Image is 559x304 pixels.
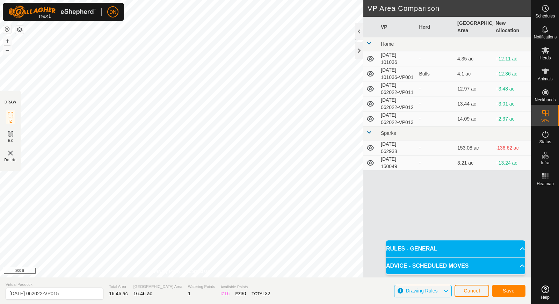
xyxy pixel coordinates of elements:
th: [GEOGRAPHIC_DATA] Area [455,17,493,37]
span: [GEOGRAPHIC_DATA] Area [133,284,182,290]
a: Contact Us [189,268,209,275]
div: - [419,115,452,123]
button: Cancel [455,285,489,297]
h2: VP Area Comparison [368,4,531,13]
img: Gallagher Logo [8,6,96,18]
span: RULES - GENERAL [386,245,437,253]
span: Cancel [464,288,480,294]
span: Notifications [534,35,557,39]
td: +3.01 ac [493,96,531,111]
div: TOTAL [252,290,270,297]
td: 4.1 ac [455,66,493,81]
span: Schedules [535,14,555,18]
span: 16 [224,291,230,296]
div: - [419,55,452,63]
span: 1 [188,291,191,296]
div: DRAW [5,100,16,105]
span: Delete [5,157,17,162]
span: 16.46 ac [109,291,128,296]
td: [DATE] 101036-VP001 [378,66,416,81]
p-accordion-header: RULES - GENERAL [386,240,525,257]
button: Map Layers [15,26,24,34]
span: Sparks [381,130,396,136]
span: Neckbands [535,98,556,102]
div: - [419,100,452,108]
td: 153.08 ac [455,140,493,155]
div: - [419,144,452,152]
td: +3.48 ac [493,81,531,96]
span: Watering Points [188,284,215,290]
td: 13.44 ac [455,96,493,111]
span: Heatmap [537,182,554,186]
div: IZ [220,290,230,297]
td: +13.24 ac [493,155,531,171]
span: Animals [538,77,553,81]
span: Help [541,295,550,299]
td: +12.11 ac [493,51,531,66]
span: Status [539,140,551,144]
th: Herd [416,17,455,37]
div: - [419,85,452,93]
span: Infra [541,161,549,165]
td: -136.62 ac [493,140,531,155]
span: 32 [265,291,270,296]
td: [DATE] 150049 [378,155,416,171]
span: Save [503,288,515,294]
button: Save [492,285,525,297]
span: Total Area [109,284,128,290]
td: [DATE] 062022-VP013 [378,111,416,126]
td: [DATE] 062022-VP011 [378,81,416,96]
span: 16.46 ac [133,291,152,296]
th: New Allocation [493,17,531,37]
span: 30 [241,291,246,296]
span: Virtual Paddock [6,282,103,288]
div: Bulls [419,70,452,78]
td: 12.97 ac [455,81,493,96]
td: [DATE] 062022-VP012 [378,96,416,111]
td: 14.09 ac [455,111,493,126]
td: [DATE] 101036 [378,51,416,66]
img: VP [6,149,15,157]
td: +12.36 ac [493,66,531,81]
td: [DATE] 062938 [378,140,416,155]
p-accordion-header: ADVICE - SCHEDULED MOVES [386,258,525,274]
td: 3.21 ac [455,155,493,171]
span: Available Points [220,284,270,290]
span: Herds [539,56,551,60]
span: EZ [8,138,13,143]
td: +2.37 ac [493,111,531,126]
span: Drawing Rules [406,288,437,294]
span: Home [381,41,394,47]
div: EZ [235,290,246,297]
span: VPs [541,119,549,123]
th: VP [378,17,416,37]
a: Privacy Policy [154,268,180,275]
span: IZ [9,119,13,124]
button: + [3,37,12,45]
span: DN [109,8,116,16]
td: 4.35 ac [455,51,493,66]
a: Help [531,283,559,302]
span: ADVICE - SCHEDULED MOVES [386,262,469,270]
div: - [419,159,452,167]
button: Reset Map [3,25,12,34]
button: – [3,46,12,54]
